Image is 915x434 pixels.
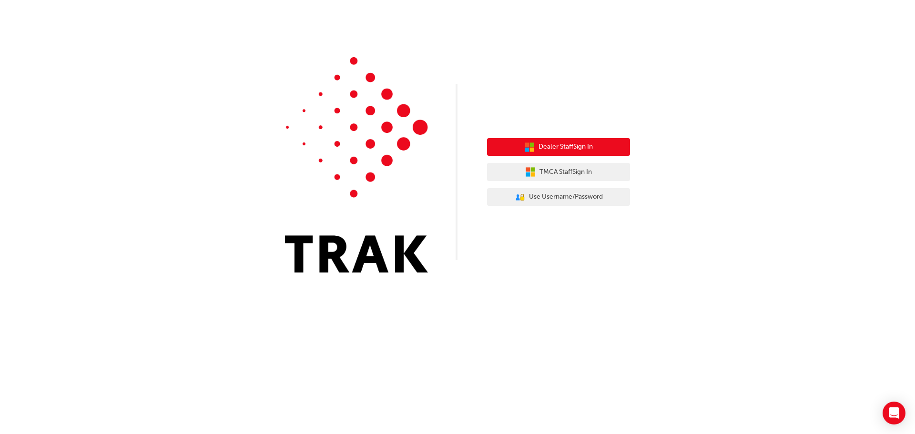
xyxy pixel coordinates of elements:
[285,57,428,273] img: Trak
[539,141,593,152] span: Dealer Staff Sign In
[529,192,603,202] span: Use Username/Password
[487,138,630,156] button: Dealer StaffSign In
[883,402,905,424] div: Open Intercom Messenger
[487,188,630,206] button: Use Username/Password
[539,167,592,178] span: TMCA Staff Sign In
[487,163,630,181] button: TMCA StaffSign In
